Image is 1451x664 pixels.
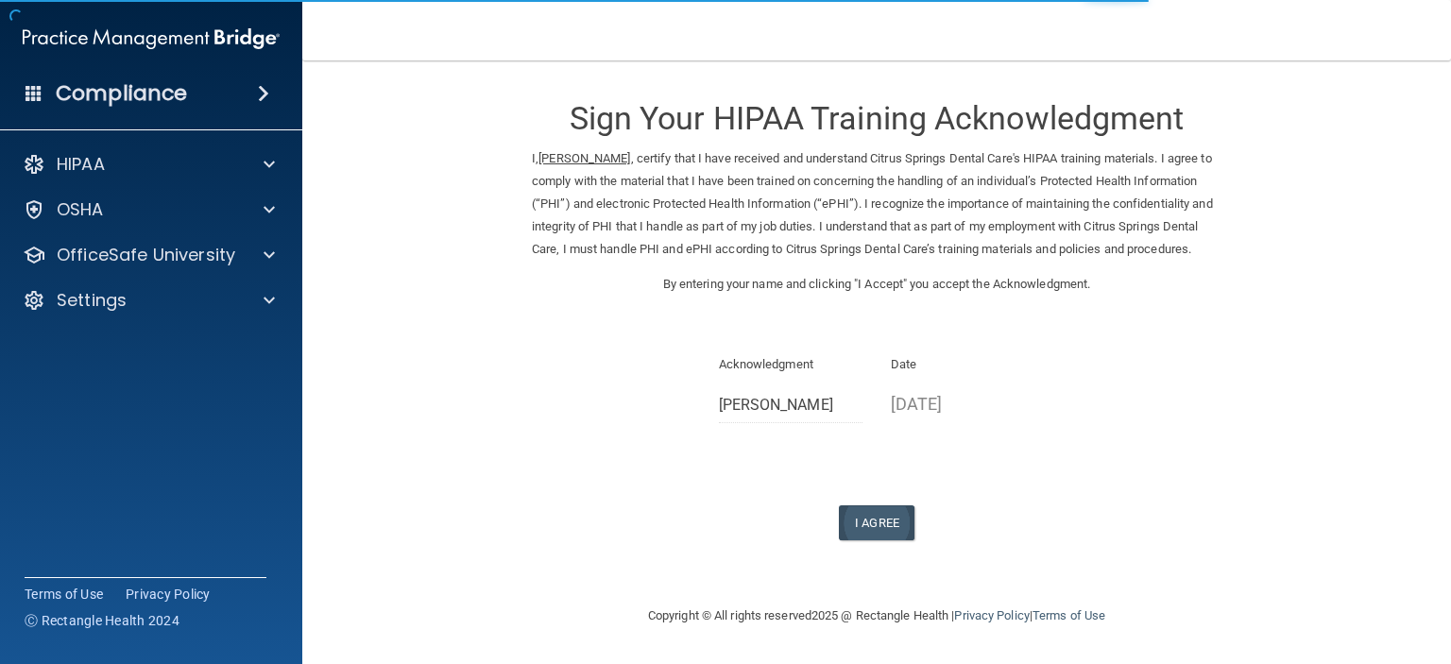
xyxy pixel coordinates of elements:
a: Terms of Use [25,585,103,604]
a: Settings [23,289,275,312]
p: I, , certify that I have received and understand Citrus Springs Dental Care's HIPAA training mate... [532,147,1221,261]
span: Ⓒ Rectangle Health 2024 [25,611,179,630]
button: I Agree [839,505,914,540]
img: PMB logo [23,20,280,58]
h3: Sign Your HIPAA Training Acknowledgment [532,101,1221,136]
p: OSHA [57,198,104,221]
a: OSHA [23,198,275,221]
p: HIPAA [57,153,105,176]
input: Full Name [719,388,863,423]
h4: Compliance [56,80,187,107]
p: [DATE] [891,388,1035,419]
p: Acknowledgment [719,353,863,376]
a: HIPAA [23,153,275,176]
div: Copyright © All rights reserved 2025 @ Rectangle Health | | [532,586,1221,646]
p: OfficeSafe University [57,244,235,266]
a: Privacy Policy [126,585,211,604]
a: Terms of Use [1033,608,1105,622]
p: Settings [57,289,127,312]
p: Date [891,353,1035,376]
ins: [PERSON_NAME] [538,151,630,165]
a: Privacy Policy [954,608,1029,622]
a: OfficeSafe University [23,244,275,266]
p: By entering your name and clicking "I Accept" you accept the Acknowledgment. [532,273,1221,296]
